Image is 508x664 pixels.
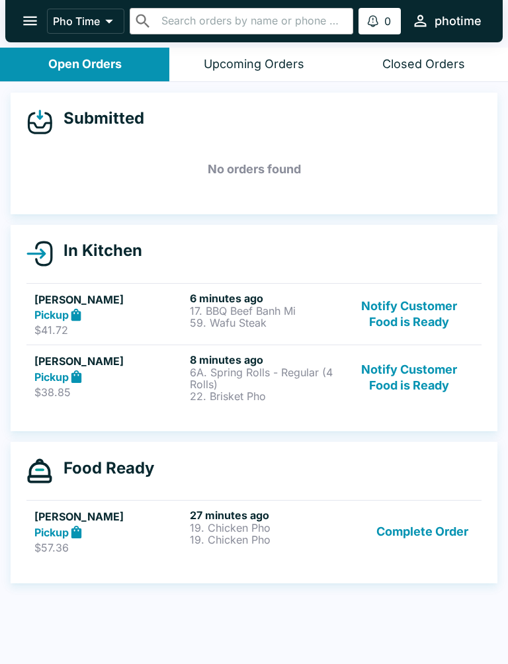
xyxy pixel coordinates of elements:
div: Closed Orders [382,57,465,72]
button: Notify Customer Food is Ready [345,353,474,402]
h6: 8 minutes ago [190,353,340,366]
strong: Pickup [34,308,69,321]
div: Open Orders [48,57,122,72]
p: $38.85 [34,386,185,399]
p: 0 [384,15,391,28]
a: [PERSON_NAME]Pickup$41.726 minutes ago17. BBQ Beef Banh Mi59. Wafu SteakNotify Customer Food is R... [26,283,482,345]
h5: [PERSON_NAME] [34,292,185,308]
h5: No orders found [26,145,482,193]
p: 19. Chicken Pho [190,522,340,534]
p: 19. Chicken Pho [190,534,340,546]
h4: In Kitchen [53,241,142,261]
p: $41.72 [34,323,185,337]
button: photime [406,7,487,35]
p: $57.36 [34,541,185,554]
button: Complete Order [371,509,474,554]
h6: 6 minutes ago [190,292,340,305]
h5: [PERSON_NAME] [34,509,185,524]
button: Pho Time [47,9,124,34]
p: 6A. Spring Rolls - Regular (4 Rolls) [190,366,340,390]
input: Search orders by name or phone number [157,12,347,30]
button: Notify Customer Food is Ready [345,292,474,337]
a: [PERSON_NAME]Pickup$57.3627 minutes ago19. Chicken Pho19. Chicken PhoComplete Order [26,500,482,562]
p: Pho Time [53,15,100,28]
p: 59. Wafu Steak [190,317,340,329]
p: 22. Brisket Pho [190,390,340,402]
h4: Submitted [53,108,144,128]
a: [PERSON_NAME]Pickup$38.858 minutes ago6A. Spring Rolls - Regular (4 Rolls)22. Brisket PhoNotify C... [26,345,482,410]
h4: Food Ready [53,458,154,478]
button: open drawer [13,4,47,38]
h6: 27 minutes ago [190,509,340,522]
strong: Pickup [34,370,69,384]
strong: Pickup [34,526,69,539]
div: photime [435,13,482,29]
h5: [PERSON_NAME] [34,353,185,369]
div: Upcoming Orders [204,57,304,72]
p: 17. BBQ Beef Banh Mi [190,305,340,317]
